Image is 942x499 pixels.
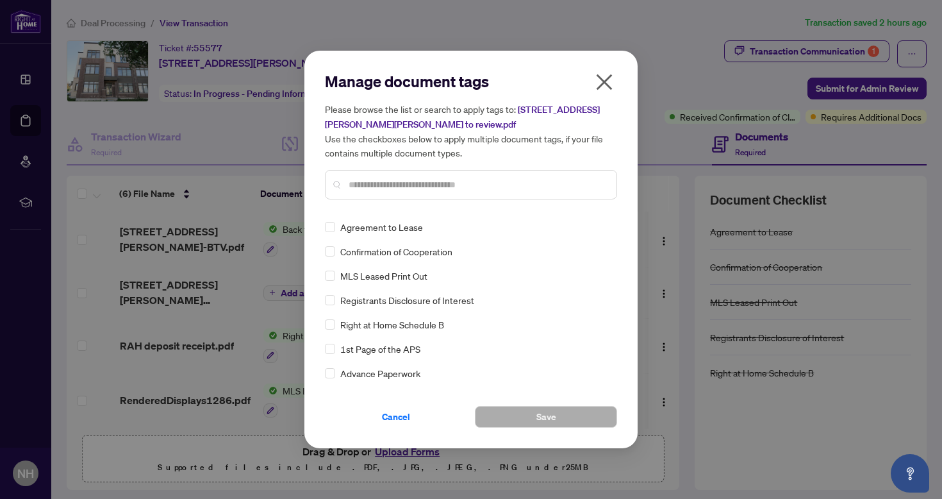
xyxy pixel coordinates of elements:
span: Advance Paperwork [340,366,420,380]
button: Open asap [891,454,929,493]
span: MLS Leased Print Out [340,269,427,283]
span: Right at Home Schedule B [340,317,444,332]
span: 1st Page of the APS [340,342,420,356]
button: Save [475,406,617,428]
span: Cancel [382,407,410,427]
button: Cancel [325,406,467,428]
span: close [594,72,615,92]
span: Registrants Disclosure of Interest [340,293,474,307]
h2: Manage document tags [325,71,617,92]
span: Confirmation of Cooperation [340,244,452,258]
span: Agreement to Lease [340,220,423,234]
h5: Please browse the list or search to apply tags to: Use the checkboxes below to apply multiple doc... [325,102,617,160]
